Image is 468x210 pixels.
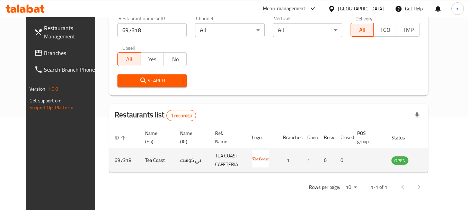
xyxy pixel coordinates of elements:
[167,112,196,119] span: 1 record(s)
[210,148,246,173] td: TEA COAST CAFETERIA
[318,148,335,173] td: 0
[115,110,196,121] h2: Restaurants list
[354,25,371,35] span: All
[29,103,73,112] a: Support.OpsPlatform
[335,127,352,148] th: Closed
[335,148,352,173] td: 0
[175,148,210,173] td: تي كوست
[117,74,187,87] button: Search
[115,134,128,142] span: ID
[109,127,446,173] table: enhanced table
[400,25,417,35] span: TMP
[428,156,441,164] div: Menu
[302,127,318,148] th: Open
[391,157,408,165] span: OPEN
[122,45,135,50] label: Upsell
[195,23,264,37] div: All
[371,183,387,192] p: 1-1 of 1
[141,52,164,66] button: Yes
[302,148,318,173] td: 1
[273,23,342,37] div: All
[309,183,340,192] p: Rows per page:
[456,5,460,12] span: m
[121,54,138,64] span: All
[167,54,184,64] span: No
[117,23,187,37] input: Search for restaurant name or ID..
[140,148,175,173] td: Tea Coast
[355,16,373,21] label: Delivery
[338,5,384,12] div: [GEOGRAPHIC_DATA]
[47,84,58,93] span: 1.0.0
[422,127,446,148] th: Action
[44,49,99,57] span: Branches
[29,45,104,61] a: Branches
[123,76,181,85] span: Search
[109,148,140,173] td: 697318
[144,54,161,64] span: Yes
[373,23,397,37] button: TGO
[318,127,335,148] th: Busy
[166,110,196,121] div: Total records count
[343,182,360,193] div: Rows per page:
[44,65,99,74] span: Search Branch Phone
[145,129,166,146] span: Name (En)
[391,134,414,142] span: Status
[351,23,374,37] button: All
[180,129,201,146] span: Name (Ar)
[252,150,269,167] img: Tea Coast
[117,52,141,66] button: All
[277,127,302,148] th: Branches
[44,24,99,40] span: Restaurants Management
[164,52,187,66] button: No
[215,129,238,146] span: Ref. Name
[29,84,46,93] span: Version:
[29,96,61,105] span: Get support on:
[246,127,277,148] th: Logo
[263,4,306,13] div: Menu-management
[397,23,420,37] button: TMP
[377,25,394,35] span: TGO
[29,61,104,78] a: Search Branch Phone
[29,20,104,45] a: Restaurants Management
[409,107,425,124] div: Export file
[357,129,378,146] span: POS group
[277,148,302,173] td: 1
